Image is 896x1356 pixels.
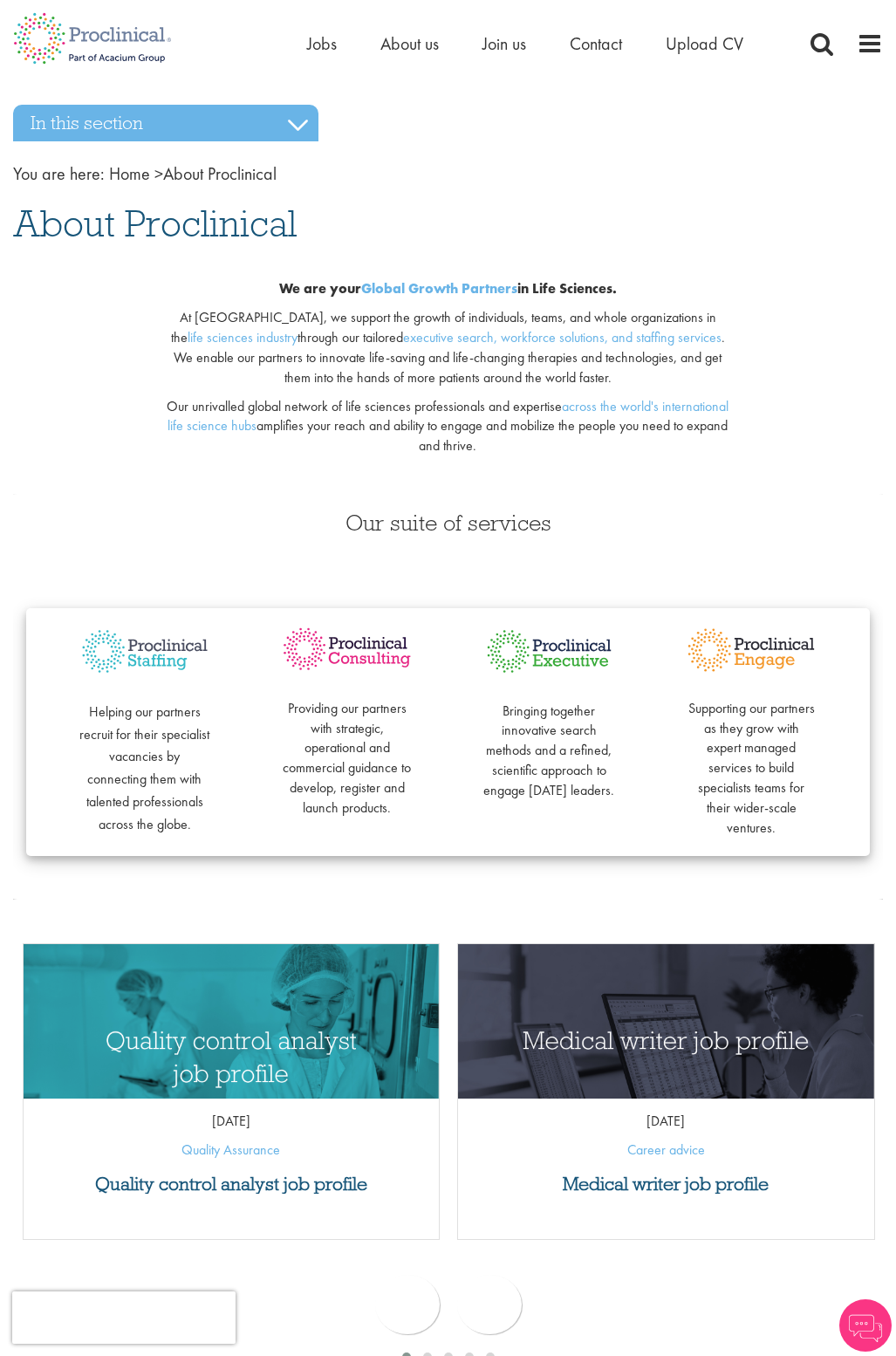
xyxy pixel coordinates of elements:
[79,626,211,677] img: Proclinical Staffing
[79,702,209,833] span: Helping our partners recruit for their specialist vacancies by connecting them with talented prof...
[570,32,622,55] a: Contact
[361,279,517,298] a: Global Growth Partners
[24,944,440,1161] img: quality control analyst job profile
[457,1275,522,1334] div: next
[685,626,817,675] img: Proclinical Engage
[168,397,728,435] a: across the world's international life science hubs
[13,511,883,534] h3: Our suite of services
[24,1112,440,1132] p: [DATE]
[483,681,616,801] p: Bringing together innovative search methods and a refined, scientific approach to engage [DATE] l...
[685,679,817,839] p: Supporting our partners as they grow with expert managed services to build specialists teams for ...
[458,944,874,1161] img: Medical writer job profile
[307,32,337,55] a: Jobs
[13,162,105,185] span: You are here:
[13,105,318,141] h3: In this section
[467,1175,865,1194] a: Medical writer job profile
[458,944,874,1099] a: Link to a post
[188,328,298,346] a: life sciences industry
[109,162,150,185] a: breadcrumb link to Home
[403,328,722,346] a: executive search, workforce solutions, and staffing services
[162,397,734,457] p: Our unrivalled global network of life sciences professionals and expertise amplifies your reach a...
[627,1140,705,1159] a: Career advice
[12,1291,236,1344] iframe: reCAPTCHA
[375,1275,440,1334] div: prev
[154,162,163,185] span: >
[181,1140,280,1159] a: Quality Assurance
[482,32,526,55] a: Join us
[109,162,277,185] span: About Proclinical
[458,1112,874,1132] p: [DATE]
[281,626,414,672] img: Proclinical Consulting
[666,32,743,55] a: Upload CV
[281,679,414,818] p: Providing our partners with strategic, operational and commercial guidance to develop, register a...
[32,1175,431,1194] a: Quality control analyst job profile
[380,32,439,55] a: About us
[13,200,297,247] span: About Proclinical
[162,308,734,387] p: At [GEOGRAPHIC_DATA], we support the growth of individuals, teams, and whole organizations in the...
[279,279,617,298] b: We are your in Life Sciences.
[24,944,440,1099] a: Link to a post
[483,626,616,676] img: Proclinical Executive
[839,1299,892,1352] img: Chatbot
